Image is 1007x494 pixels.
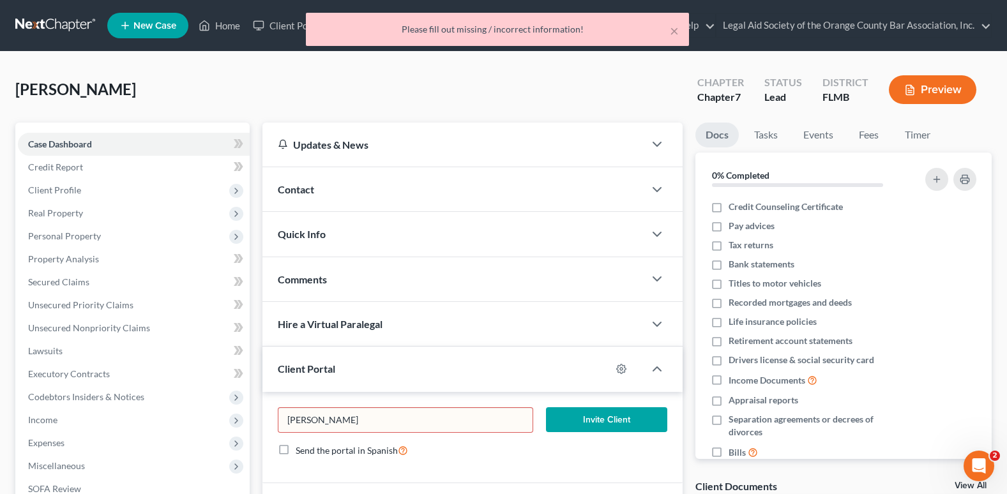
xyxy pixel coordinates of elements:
[729,374,805,387] span: Income Documents
[278,318,382,330] span: Hire a Virtual Paralegal
[729,394,798,407] span: Appraisal reports
[744,123,788,147] a: Tasks
[278,138,629,151] div: Updates & News
[793,123,844,147] a: Events
[28,460,85,471] span: Miscellaneous
[889,75,976,104] button: Preview
[729,446,746,459] span: Bills
[18,317,250,340] a: Unsecured Nonpriority Claims
[28,391,144,402] span: Codebtors Insiders & Notices
[729,239,773,251] span: Tax returns
[28,161,83,172] span: Credit Report
[28,368,110,379] span: Executory Contracts
[729,334,852,347] span: Retirement account statements
[28,437,64,448] span: Expenses
[964,451,994,481] iframe: Intercom live chat
[28,276,89,287] span: Secured Claims
[28,322,150,333] span: Unsecured Nonpriority Claims
[729,315,817,328] span: Life insurance policies
[546,407,667,433] button: Invite Client
[278,408,533,432] input: Enter email
[729,220,775,232] span: Pay advices
[278,183,314,195] span: Contact
[822,75,868,90] div: District
[28,483,81,494] span: SOFA Review
[764,90,802,105] div: Lead
[18,248,250,271] a: Property Analysis
[729,200,843,213] span: Credit Counseling Certificate
[955,481,987,490] a: View All
[28,138,92,149] span: Case Dashboard
[729,277,821,290] span: Titles to motor vehicles
[849,123,890,147] a: Fees
[18,133,250,156] a: Case Dashboard
[695,123,739,147] a: Docs
[28,299,133,310] span: Unsecured Priority Claims
[822,90,868,105] div: FLMB
[729,258,794,271] span: Bank statements
[697,75,744,90] div: Chapter
[729,354,874,366] span: Drivers license & social security card
[18,363,250,385] a: Executory Contracts
[28,230,101,241] span: Personal Property
[15,80,136,98] span: [PERSON_NAME]
[28,345,63,356] span: Lawsuits
[28,253,99,264] span: Property Analysis
[729,413,907,438] span: Separation agreements or decrees of divorces
[28,207,83,218] span: Real Property
[712,170,769,181] strong: 0% Completed
[18,340,250,363] a: Lawsuits
[990,451,1000,461] span: 2
[695,479,777,493] div: Client Documents
[18,156,250,179] a: Credit Report
[28,184,81,195] span: Client Profile
[729,296,852,309] span: Recorded mortgages and deeds
[278,363,335,375] span: Client Portal
[735,91,741,103] span: 7
[18,271,250,294] a: Secured Claims
[278,228,326,240] span: Quick Info
[670,23,679,38] button: ×
[18,294,250,317] a: Unsecured Priority Claims
[697,90,744,105] div: Chapter
[296,445,398,456] span: Send the portal in Spanish
[895,123,941,147] a: Timer
[278,273,327,285] span: Comments
[764,75,802,90] div: Status
[316,23,679,36] div: Please fill out missing / incorrect information!
[28,414,57,425] span: Income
